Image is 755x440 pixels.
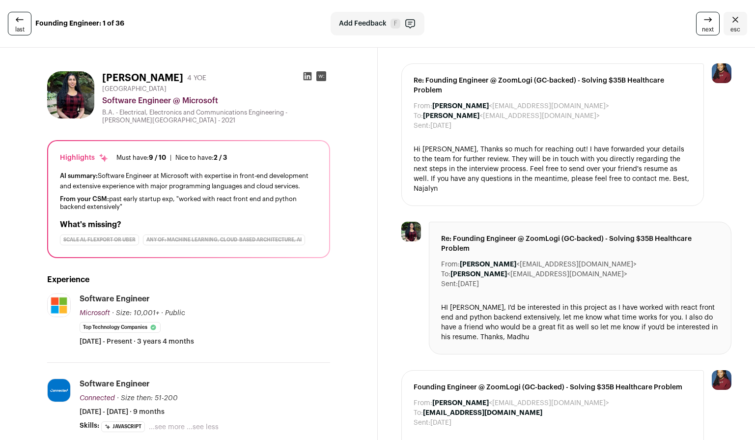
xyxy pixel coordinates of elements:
span: next [702,26,714,33]
b: [PERSON_NAME] [450,271,507,278]
dd: [DATE] [458,279,479,289]
span: [DATE] - [DATE] · 9 months [80,407,165,417]
span: · Size: 10,001+ [112,310,159,317]
b: [PERSON_NAME] [432,103,489,110]
div: Software Engineer @ Microsoft [102,95,330,107]
dt: From: [414,398,432,408]
b: [PERSON_NAME] [432,400,489,407]
dd: <[EMAIL_ADDRESS][DOMAIN_NAME]> [432,101,609,111]
dt: Sent: [441,279,458,289]
span: Re: Founding Engineer @ ZoomLogi (GC-backed) - Solving $35B Healthcare Problem [414,76,692,95]
button: Add Feedback F [331,12,424,35]
b: [PERSON_NAME] [460,261,516,268]
dd: <[EMAIL_ADDRESS][DOMAIN_NAME]> [423,111,600,121]
span: Skills: [80,421,99,431]
span: Add Feedback [339,19,387,29]
span: F [391,19,400,29]
dt: From: [441,260,460,269]
span: Connected [80,395,115,402]
h1: [PERSON_NAME] [102,71,183,85]
span: · [161,308,163,318]
a: next [696,12,720,35]
div: Hi [PERSON_NAME], Thanks so much for reaching out! I have forwarded your details to the team for ... [414,145,692,194]
div: HI [PERSON_NAME], I'd be interested in this project as I have worked with react front end and pyt... [441,303,720,342]
div: Software Engineer [80,379,150,389]
ul: | [116,154,227,162]
span: 2 / 3 [214,154,227,161]
span: · Size then: 51-200 [117,395,178,402]
span: [GEOGRAPHIC_DATA] [102,85,167,93]
div: 4 YOE [187,73,206,83]
a: Close [724,12,747,35]
dd: <[EMAIL_ADDRESS][DOMAIN_NAME]> [460,260,637,269]
dt: From: [414,101,432,111]
dt: Sent: [414,418,430,428]
dt: To: [441,269,450,279]
div: Highlights [60,153,109,163]
img: c786a7b10b07920eb52778d94b98952337776963b9c08eb22d98bc7b89d269e4.jpg [48,294,70,317]
span: esc [730,26,740,33]
span: Public [165,310,185,317]
img: 10010497-medium_jpg [712,63,731,83]
button: ...see more [149,422,185,432]
div: past early startup exp, "worked with react front end and python backend extensively" [60,195,317,211]
div: Nice to have: [175,154,227,162]
li: JavaScript [101,421,145,432]
button: ...see less [187,422,219,432]
h2: What's missing? [60,219,317,231]
dt: To: [414,111,423,121]
div: Scale AI, Flexport or Uber [60,235,139,245]
h2: Experience [47,274,330,286]
dd: [DATE] [430,418,451,428]
img: 10010497-medium_jpg [712,370,731,390]
b: [PERSON_NAME] [423,113,479,119]
span: [DATE] - Present · 3 years 4 months [80,337,194,347]
img: dc6b482c680a0dd86bc21e2600bde9696e1e9155959a6622c09419f955c66115.jpg [48,379,70,402]
img: 1db16fb924ed4e497198635543aa790aa443d42865179fc32e9342975e398b4f.jpg [401,222,421,241]
b: [EMAIL_ADDRESS][DOMAIN_NAME] [423,410,542,416]
span: AI summary: [60,173,98,179]
span: Re: Founding Engineer @ ZoomLogi (GC-backed) - Solving $35B Healthcare Problem [441,234,720,254]
div: Software Engineer at Microsoft with expertise in front-end development and extensive experience w... [60,171,317,191]
div: Must have: [116,154,166,162]
div: B.A. - Electrical, Electronics and Communications Engineering - [PERSON_NAME][GEOGRAPHIC_DATA] - ... [102,109,330,124]
span: 9 / 10 [149,154,166,161]
dd: <[EMAIL_ADDRESS][DOMAIN_NAME]> [450,269,627,279]
strong: Founding Engineer: 1 of 36 [35,19,124,29]
span: last [15,26,25,33]
img: 1db16fb924ed4e497198635543aa790aa443d42865179fc32e9342975e398b4f.jpg [47,71,94,118]
li: Top Technology Companies [80,322,161,333]
dd: [DATE] [430,121,451,131]
div: Any of: Machine Learning, Cloud-based architecture, ai [143,235,305,245]
span: Microsoft [80,310,110,317]
div: Software Engineer [80,293,150,304]
span: Founding Engineer @ ZoomLogi (GC-backed) - Solving $35B Healthcare Problem [414,382,692,392]
span: From your CSM: [60,196,109,202]
a: last [8,12,31,35]
dt: Sent: [414,121,430,131]
dt: To: [414,408,423,418]
dd: <[EMAIL_ADDRESS][DOMAIN_NAME]> [432,398,609,408]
